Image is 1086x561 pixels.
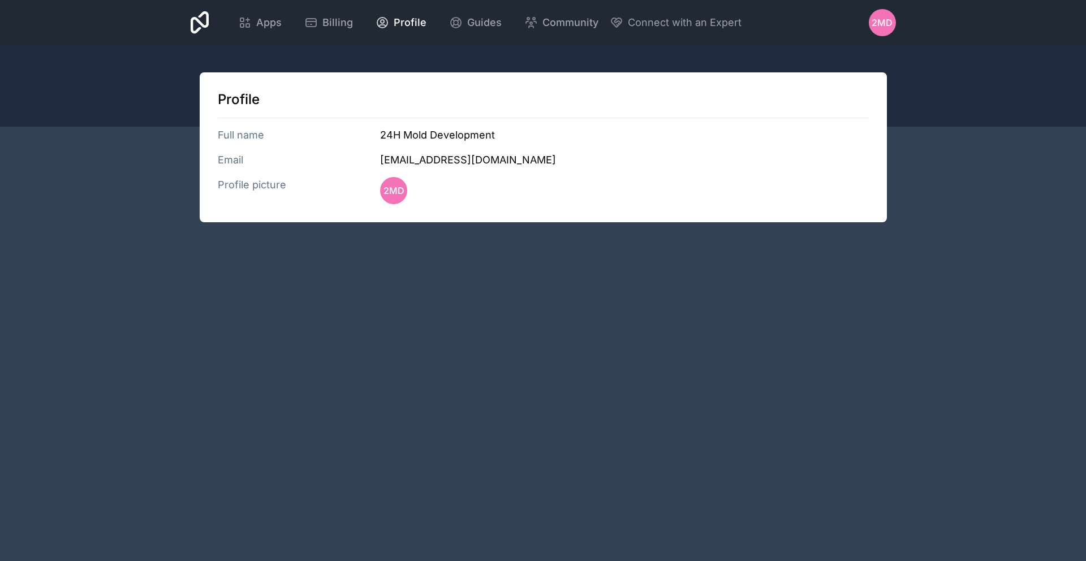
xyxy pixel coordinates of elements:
a: Community [515,10,607,35]
h3: Full name [218,127,381,143]
h3: Profile picture [218,177,381,204]
h1: Profile [218,90,869,109]
span: Billing [322,15,353,31]
span: 2MD [872,16,893,29]
span: Connect with an Expert [628,15,742,31]
span: Apps [256,15,282,31]
span: 2MD [383,184,404,197]
h3: [EMAIL_ADDRESS][DOMAIN_NAME] [380,152,868,168]
a: Apps [229,10,291,35]
button: Connect with an Expert [610,15,742,31]
a: Profile [367,10,436,35]
a: Billing [295,10,362,35]
span: Guides [467,15,502,31]
h3: 24H Mold Development [380,127,868,143]
h3: Email [218,152,381,168]
a: Guides [440,10,511,35]
span: Community [542,15,598,31]
span: Profile [394,15,426,31]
